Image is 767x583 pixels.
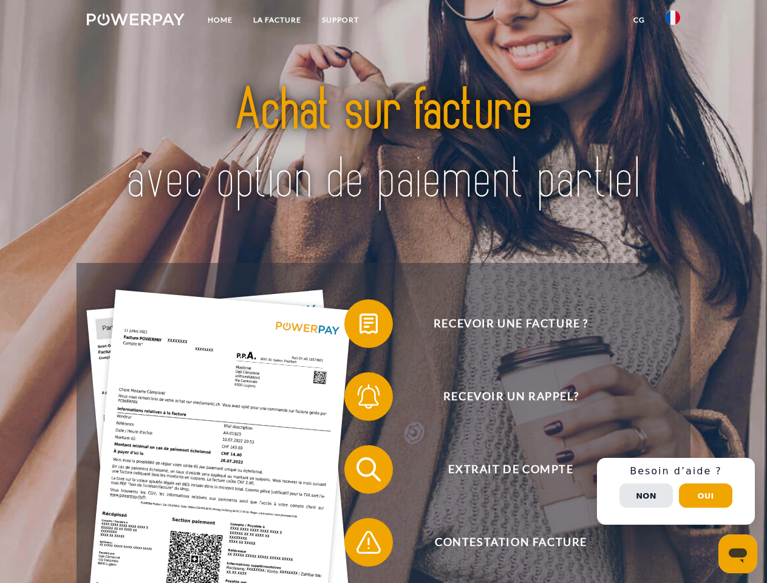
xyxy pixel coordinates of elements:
span: Recevoir un rappel? [362,372,660,421]
img: qb_bell.svg [353,381,384,412]
iframe: Bouton de lancement de la fenêtre de messagerie [718,534,757,573]
span: Contestation Facture [362,518,660,567]
img: qb_search.svg [353,454,384,485]
a: LA FACTURE [243,9,312,31]
img: fr [666,10,680,25]
button: Recevoir un rappel? [344,372,660,421]
a: CG [623,9,655,31]
h3: Besoin d’aide ? [604,465,748,477]
span: Recevoir une facture ? [362,299,660,348]
a: Support [312,9,369,31]
img: qb_warning.svg [353,527,384,557]
img: qb_bill.svg [353,309,384,339]
button: Contestation Facture [344,518,660,567]
button: Oui [679,483,732,508]
img: logo-powerpay-white.svg [87,13,185,26]
img: title-powerpay_fr.svg [116,58,651,233]
button: Non [619,483,673,508]
span: Extrait de compte [362,445,660,494]
button: Extrait de compte [344,445,660,494]
a: Home [197,9,243,31]
div: Schnellhilfe [597,458,755,525]
button: Recevoir une facture ? [344,299,660,348]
